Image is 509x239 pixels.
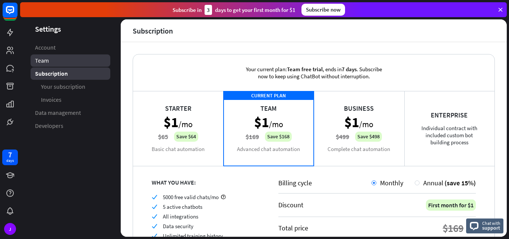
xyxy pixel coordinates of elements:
[342,66,357,73] span: 7 days
[8,151,12,158] div: 7
[205,5,212,15] div: 3
[163,203,202,210] span: 5 active chatbots
[35,57,49,65] span: Team
[31,81,110,93] a: Your subscription
[482,220,500,227] span: Chat with
[482,224,500,231] span: support
[35,44,56,51] span: Account
[31,54,110,67] a: Team
[2,150,18,165] a: 7 days
[6,3,28,25] button: Open LiveChat chat widget
[173,5,295,15] div: Subscribe in days to get your first month for $1
[465,221,476,235] div: $1
[278,201,303,209] div: Discount
[163,213,198,220] span: All integrations
[31,41,110,54] a: Account
[152,223,157,229] i: check
[152,214,157,219] i: check
[31,107,110,119] a: Data management
[35,109,81,117] span: Data management
[31,94,110,106] a: Invoices
[301,4,345,16] div: Subscribe now
[287,66,323,73] span: Team free trial
[163,194,219,201] span: 5000 free valid chats/mo
[20,24,121,34] header: Settings
[31,120,110,132] a: Developers
[4,223,16,235] div: J
[41,96,61,104] span: Invoices
[163,223,193,230] span: Data security
[133,26,173,35] div: Subscription
[152,233,157,239] i: check
[35,122,63,130] span: Developers
[152,194,157,200] i: check
[152,179,260,186] div: WHAT YOU HAVE:
[278,224,308,232] div: Total price
[443,221,464,235] div: $169
[234,54,394,91] div: Your current plan: , ends in . Subscribe now to keep using ChatBot without interruption.
[380,179,403,187] span: Monthly
[152,204,157,210] i: check
[445,179,476,187] span: (save 15%)
[35,70,68,78] span: Subscription
[6,158,14,163] div: days
[41,83,85,91] span: Your subscription
[278,179,372,187] div: Billing cycle
[426,199,476,211] div: First month for $1
[423,179,443,187] span: Annual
